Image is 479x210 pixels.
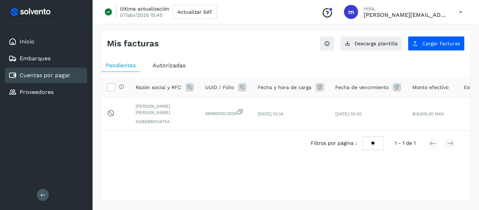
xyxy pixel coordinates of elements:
[20,55,50,62] a: Embarques
[205,108,247,117] span: 4B89DD5C3026
[335,84,389,91] span: Fecha de vencimiento
[5,51,87,66] div: Embarques
[355,41,398,46] span: Descarga plantilla
[395,140,416,147] span: 1 - 1 de 1
[153,62,185,69] span: Autorizadas
[258,111,283,116] span: [DATE] 10:34
[136,103,194,116] span: [PERSON_NAME] [PERSON_NAME]
[106,62,136,69] span: Pendientes
[20,72,70,79] a: Cuentas por pagar
[258,84,311,91] span: Fecha y hora de carga
[412,84,448,91] span: Monto efectivo
[412,111,444,116] span: $19,935.00 MXN
[205,84,234,91] span: UUID / Folio
[408,36,465,51] button: Cargar facturas
[335,111,362,116] span: [DATE] 00:00
[5,68,87,83] div: Cuentas por pagar
[5,34,87,49] div: Inicio
[20,38,34,45] a: Inicio
[120,6,169,12] p: Última actualización
[136,84,181,91] span: Razón social y RFC
[20,89,54,95] a: Proveedores
[364,12,448,18] p: martin.golarte@otarlogistics.com
[177,9,212,14] span: Actualizar SAT
[120,12,162,18] p: 07/abr/2025 15:45
[5,84,87,100] div: Proveedores
[311,140,357,147] span: Filtros por página :
[340,36,402,51] button: Descarga plantilla
[364,6,448,12] p: Hola,
[136,118,194,125] span: DOBD880124TXA
[107,39,159,49] h4: Mis facturas
[173,5,217,19] button: Actualizar SAT
[422,41,460,46] span: Cargar facturas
